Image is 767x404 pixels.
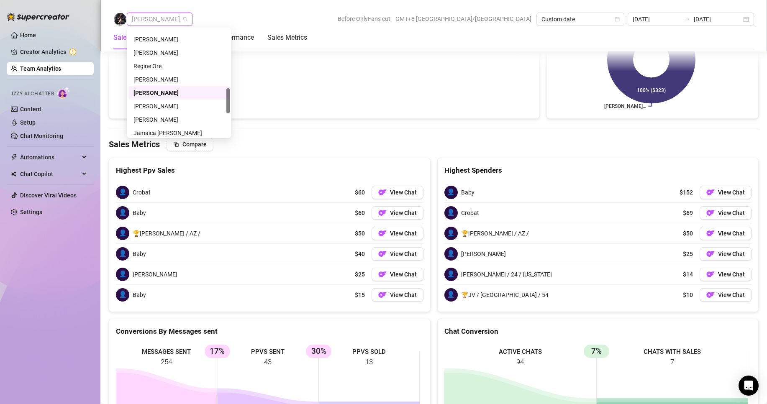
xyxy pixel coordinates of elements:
span: 👤 [444,206,458,220]
span: $25 [355,270,365,279]
img: OF [378,229,387,238]
span: $10 [683,290,693,299]
span: 👤 [444,247,458,261]
span: 👤 [444,227,458,240]
span: block [173,141,179,147]
a: OFView Chat [700,227,752,240]
a: Team Analytics [20,65,61,72]
button: OFView Chat [372,288,423,302]
div: [PERSON_NAME] [133,88,225,97]
span: Chat Copilot [20,167,80,181]
span: $25 [683,249,693,258]
span: Baby [133,249,146,258]
a: Content [20,106,41,113]
a: Setup [20,119,36,126]
span: View Chat [390,189,417,196]
span: GMT+8 [GEOGRAPHIC_DATA]/[GEOGRAPHIC_DATA] [395,13,531,25]
a: OFView Chat [700,186,752,199]
div: Regine Ore [128,59,230,73]
span: 🏆[PERSON_NAME] / AZ / [133,229,200,238]
span: View Chat [718,189,745,196]
span: $14 [683,270,693,279]
img: OF [706,209,715,217]
button: OFView Chat [700,268,752,281]
a: Chat Monitoring [20,133,63,139]
span: View Chat [390,230,417,237]
span: $60 [355,188,365,197]
div: Open Intercom Messenger [739,376,759,396]
div: grace Kim [128,46,230,59]
span: 🏆[PERSON_NAME] / AZ / [461,229,529,238]
button: OFView Chat [372,186,423,199]
span: $69 [683,208,693,217]
span: View Chat [390,271,417,278]
span: Arianna Aguilar [132,13,187,26]
span: 👤 [444,186,458,199]
span: View Chat [390,251,417,257]
button: OFView Chat [700,288,752,302]
span: Baby [461,188,475,197]
div: [PERSON_NAME] [133,75,225,84]
div: Janela Dela Pena [128,113,230,126]
img: logo-BBDzfeDw.svg [7,13,69,21]
span: 👤 [116,206,129,220]
span: View Chat [718,230,745,237]
span: Baby [133,208,146,217]
span: $50 [683,229,693,238]
img: OF [706,291,715,299]
img: OF [378,250,387,258]
span: swap-right [684,16,690,23]
button: OFView Chat [372,247,423,261]
text: [PERSON_NAME]… [604,103,646,109]
div: [PERSON_NAME] [133,48,225,57]
input: Start date [633,15,680,24]
div: Arianna Aguilar [128,86,230,100]
span: View Chat [390,210,417,216]
div: Chat Conversion [444,326,752,337]
span: $50 [355,229,365,238]
a: OFView Chat [372,227,423,240]
img: OF [378,188,387,197]
span: $15 [355,290,365,299]
div: [PERSON_NAME] [133,115,225,124]
a: Settings [20,209,42,215]
span: View Chat [718,210,745,216]
span: 👤 [444,288,458,302]
span: $60 [355,208,365,217]
span: [PERSON_NAME] / 24 / [US_STATE] [461,270,552,279]
span: 👤 [116,247,129,261]
span: 👤 [116,186,129,199]
span: Crobat [133,188,151,197]
div: Regine Ore [133,61,225,71]
span: View Chat [718,271,745,278]
span: thunderbolt [11,154,18,161]
span: View Chat [390,291,417,298]
span: Automations [20,151,80,164]
img: OF [706,229,715,238]
h4: Sales Metrics [109,138,160,150]
span: to [684,16,690,23]
button: OFView Chat [372,268,423,281]
div: Jamaica [PERSON_NAME] [133,128,225,138]
button: OFView Chat [700,247,752,261]
div: Ken Sy [128,100,230,113]
span: $40 [355,249,365,258]
img: OF [706,250,715,258]
img: AI Chatter [57,87,70,99]
span: 🏆JV / [GEOGRAPHIC_DATA] / 54 [461,290,549,299]
img: OF [378,270,387,279]
div: [PERSON_NAME] [133,35,225,44]
a: Home [20,32,36,38]
span: Baby [133,290,146,299]
img: OF [378,209,387,217]
button: OFView Chat [700,206,752,220]
span: 👤 [116,268,129,281]
span: View Chat [718,251,745,257]
span: Compare [182,141,207,148]
span: Before OnlyFans cut [338,13,390,25]
a: OFView Chat [372,206,423,220]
